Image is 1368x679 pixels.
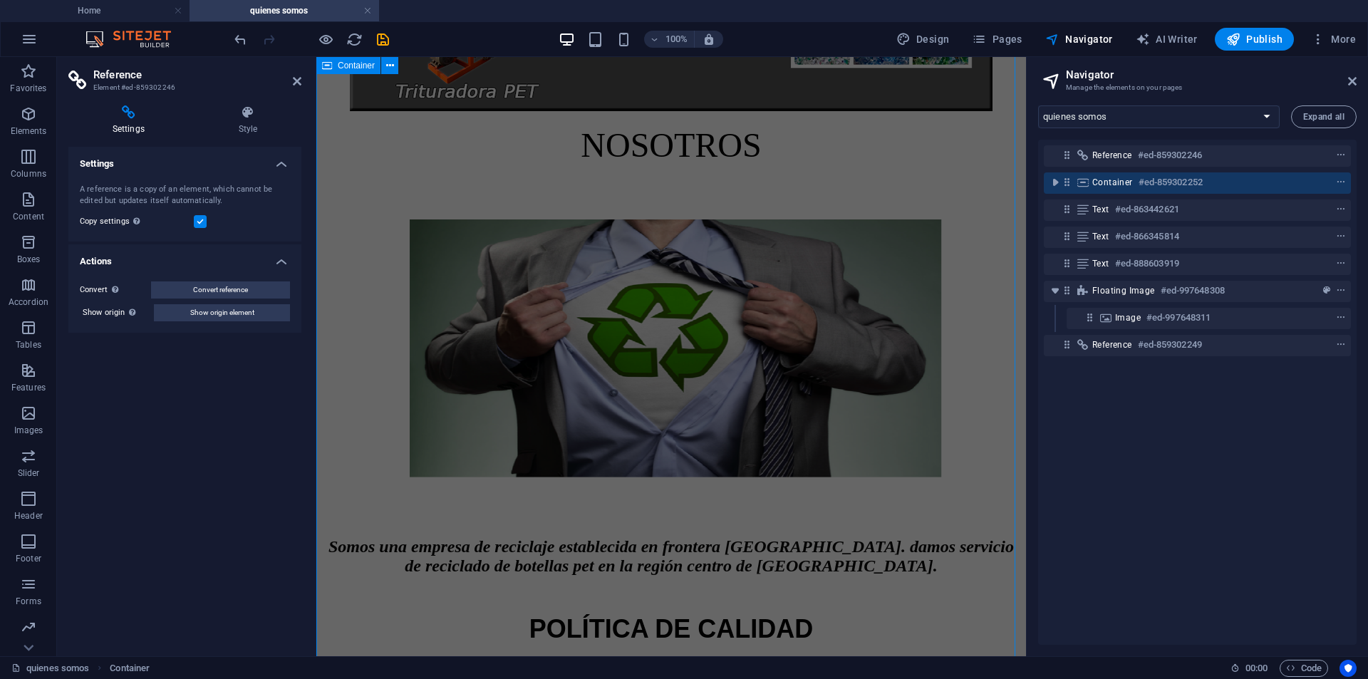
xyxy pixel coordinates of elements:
span: Reference [1092,339,1132,351]
p: Forms [16,596,41,607]
button: 100% [644,31,695,48]
button: undo [232,31,249,48]
p: Slider [18,467,40,479]
h4: Style [195,105,301,135]
span: 00 00 [1245,660,1268,677]
h6: #ed-859302246 [1138,147,1202,164]
button: Show origin element [154,304,290,321]
div: Design (Ctrl+Alt+Y) [891,28,955,51]
button: Usercentrics [1339,660,1357,677]
span: Pages [972,32,1022,46]
h4: Settings [68,147,301,172]
strong: Somos una empresa de reciclaje establecida en frontera [GEOGRAPHIC_DATA]. damos servicio de recic... [12,480,698,518]
a: Click to cancel selection. Double-click to open Pages [11,660,89,677]
h6: #ed-866345814 [1115,228,1179,245]
h4: Actions [68,244,301,270]
span: Code [1286,660,1322,677]
p: Footer [16,553,41,564]
p: Features [11,382,46,393]
i: Save (Ctrl+S) [375,31,391,48]
button: Convert reference [151,281,290,299]
i: On resize automatically adjust zoom level to fit chosen device. [703,33,715,46]
span: Design [896,32,950,46]
button: context-menu [1334,174,1348,191]
p: Elements [11,125,47,137]
button: preset [1320,282,1334,299]
label: Show origin [83,304,154,321]
button: Pages [966,28,1027,51]
span: More [1311,32,1356,46]
span: AI Writer [1136,32,1198,46]
p: Marketing [9,638,48,650]
button: Code [1280,660,1328,677]
span: Floating Image [1092,285,1155,296]
h3: Element #ed-859302246 [93,81,273,94]
button: reload [346,31,363,48]
h2: Reference [93,68,301,81]
button: Navigator [1040,28,1119,51]
p: Images [14,425,43,436]
button: Publish [1215,28,1294,51]
label: Convert [80,281,151,299]
button: toggle-expand [1047,174,1064,191]
span: Container [338,61,375,70]
button: context-menu [1334,201,1348,218]
h6: #ed-859302249 [1138,336,1202,353]
h6: Session time [1230,660,1268,677]
span: : [1255,663,1258,673]
button: context-menu [1334,255,1348,272]
button: AI Writer [1130,28,1203,51]
p: Columns [11,168,46,180]
button: context-menu [1334,309,1348,326]
h6: #ed-997648311 [1146,309,1211,326]
h6: #ed-859302252 [1139,174,1203,191]
span: Text [1092,231,1109,242]
i: Undo: Delete elements (Ctrl+Z) [232,31,249,48]
button: More [1305,28,1362,51]
h2: Navigator [1066,68,1357,81]
button: context-menu [1334,228,1348,245]
img: Editor Logo [82,31,189,48]
p: Tables [16,339,41,351]
h6: 100% [665,31,688,48]
span: Text [1092,204,1109,215]
span: Show origin element [190,304,254,321]
label: Copy settings [80,213,194,230]
h6: #ed-888603919 [1115,255,1179,272]
button: context-menu [1334,147,1348,164]
button: Click here to leave preview mode and continue editing [317,31,334,48]
h6: #ed-863442621 [1115,201,1179,218]
span: Convert reference [193,281,248,299]
span: Reference [1092,150,1132,161]
h4: Settings [68,105,195,135]
h4: quienes somos [190,3,379,19]
p: Accordion [9,296,48,308]
h6: #ed-997648308 [1161,282,1225,299]
div: A reference is a copy of an element, which cannot be edited but updates itself automatically. [80,184,290,207]
p: Boxes [17,254,41,265]
h3: Manage the elements on your pages [1066,81,1328,94]
button: context-menu [1334,336,1348,353]
button: Expand all [1291,105,1357,128]
button: save [374,31,391,48]
span: Image [1115,312,1141,323]
span: Expand all [1303,113,1344,121]
button: context-menu [1334,282,1348,299]
span: Container [1092,177,1133,188]
span: Text [1092,258,1109,269]
nav: breadcrumb [110,660,150,677]
button: Design [891,28,955,51]
span: Click to select. Double-click to edit [110,660,150,677]
p: Content [13,211,44,222]
span: Navigator [1045,32,1113,46]
i: Reload page [346,31,363,48]
p: Favorites [10,83,46,94]
p: Header [14,510,43,522]
span: Publish [1226,32,1282,46]
button: toggle-expand [1047,282,1064,299]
